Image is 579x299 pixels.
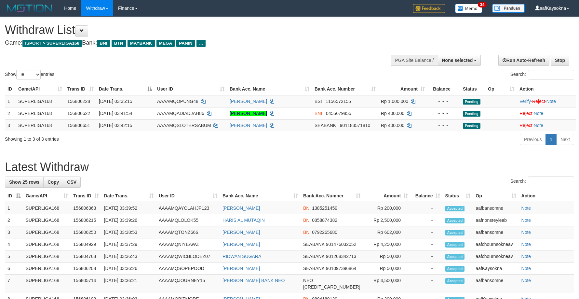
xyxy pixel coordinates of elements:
a: HARIS AL MUTAQIN [222,218,265,223]
a: Note [521,230,531,235]
span: PANIN [176,40,195,47]
a: Show 25 rows [5,177,44,188]
th: Trans ID: activate to sort column ascending [65,83,96,95]
td: [DATE] 03:36:26 [101,263,156,275]
a: Note [521,254,531,259]
td: Rp 4,500,000 [363,275,411,293]
td: [DATE] 03:39:52 [101,202,156,214]
a: Run Auto-Refresh [498,55,549,66]
th: Game/API: activate to sort column ascending [16,83,65,95]
a: [PERSON_NAME] [222,242,260,247]
th: Bank Acc. Name: activate to sort column ascending [220,190,301,202]
td: - [411,226,442,238]
td: aafbansomne [473,275,518,293]
h1: Withdraw List [5,23,380,36]
span: 156806622 [67,111,90,116]
th: Trans ID: activate to sort column ascending [71,190,101,202]
td: 156806250 [71,226,101,238]
a: Previous [520,134,546,145]
td: - [411,275,442,293]
span: ... [196,40,205,47]
td: 3 [5,119,16,131]
td: AAAAMQLOLOK55 [156,214,220,226]
img: MOTION_logo.png [5,3,54,13]
th: ID [5,83,16,95]
a: [PERSON_NAME] [230,111,267,116]
td: SUPERLIGA168 [23,275,71,293]
span: BNI [303,206,311,211]
span: 156806228 [67,99,90,104]
span: CSV [67,179,76,185]
div: PGA Site Balance / [391,55,438,66]
th: Action [517,83,576,95]
td: 156804768 [71,250,101,263]
td: [DATE] 03:36:21 [101,275,156,293]
span: BNI [97,40,110,47]
a: [PERSON_NAME] [230,99,267,104]
td: Rp 602,000 [363,226,411,238]
td: SUPERLIGA168 [16,107,65,119]
img: panduan.png [492,4,525,13]
td: - [411,214,442,226]
a: CSV [63,177,81,188]
span: Copy 0792265680 to clipboard [312,230,337,235]
span: Accepted [445,242,465,248]
span: Copy [47,179,59,185]
a: Note [521,218,531,223]
a: Reject [519,123,532,128]
span: [DATE] 03:35:15 [99,99,132,104]
span: None selected [442,58,473,63]
span: Pending [463,111,480,117]
th: Date Trans.: activate to sort column ascending [101,190,156,202]
span: AAAAMQOPUNG48 [157,99,198,104]
a: Note [534,123,544,128]
td: aafbansomne [473,226,518,238]
th: Status [460,83,485,95]
span: MEGA [156,40,175,47]
span: Rp 400.000 [381,111,404,116]
span: SEABANK [303,254,325,259]
td: AAAAMQTONZ666 [156,226,220,238]
img: Feedback.jpg [413,4,445,13]
span: AAAAMQSLOTERSABUM [157,123,211,128]
span: Copy 1385251459 to clipboard [312,206,337,211]
span: [DATE] 03:41:54 [99,111,132,116]
th: ID: activate to sort column descending [5,190,23,202]
h1: Latest Withdraw [5,161,574,174]
td: · [517,119,576,131]
span: BNI [303,230,311,235]
td: [DATE] 03:39:26 [101,214,156,226]
span: 34 [478,2,487,7]
th: Date Trans.: activate to sort column descending [96,83,155,95]
td: SUPERLIGA168 [23,250,71,263]
div: - - - [430,110,458,117]
a: Note [534,111,544,116]
a: Verify [519,99,531,104]
td: - [411,250,442,263]
span: BTN [112,40,126,47]
a: Copy [43,177,63,188]
a: [PERSON_NAME] [222,266,260,271]
th: Amount: activate to sort column ascending [363,190,411,202]
a: Note [521,206,531,211]
th: Bank Acc. Number: activate to sort column ascending [312,83,378,95]
td: AAAAMQWICBLODEZ07 [156,250,220,263]
td: · · [517,95,576,107]
label: Search: [510,177,574,186]
span: BNI [303,218,311,223]
th: Amount: activate to sort column ascending [378,83,427,95]
th: User ID: activate to sort column ascending [155,83,227,95]
div: Showing 1 to 3 of 3 entries [5,133,236,142]
span: MAYBANK [128,40,155,47]
a: 1 [545,134,557,145]
td: SUPERLIGA168 [16,95,65,107]
span: Copy 901268342713 to clipboard [326,254,356,259]
td: AAAAMQSOPEPOOD [156,263,220,275]
th: Op: activate to sort column ascending [485,83,517,95]
td: SUPERLIGA168 [23,238,71,250]
a: RIDWAN SUGARA [222,254,261,259]
span: Rp 1.000.000 [381,99,408,104]
td: SUPERLIGA168 [23,226,71,238]
a: [PERSON_NAME] [222,230,260,235]
td: [DATE] 03:38:53 [101,226,156,238]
